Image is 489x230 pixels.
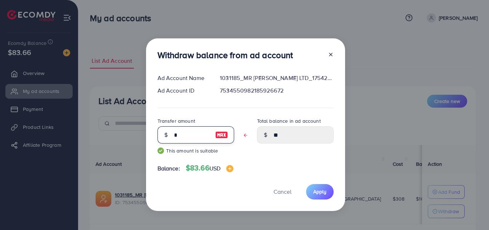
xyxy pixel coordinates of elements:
[158,147,164,154] img: guide
[214,86,339,95] div: 7534550982185926672
[158,164,180,173] span: Balance:
[306,184,334,200] button: Apply
[158,147,234,154] small: This amount is suitable
[273,188,291,196] span: Cancel
[152,86,214,95] div: Ad Account ID
[215,131,228,139] img: image
[158,50,293,60] h3: Withdraw balance from ad account
[152,74,214,82] div: Ad Account Name
[214,74,339,82] div: 1031185_MR [PERSON_NAME] LTD_1754274376901
[313,188,326,195] span: Apply
[186,164,233,173] h4: $83.66
[265,184,300,200] button: Cancel
[257,117,321,125] label: Total balance in ad account
[226,165,233,172] img: image
[158,117,195,125] label: Transfer amount
[459,198,484,225] iframe: Chat
[209,164,221,172] span: USD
